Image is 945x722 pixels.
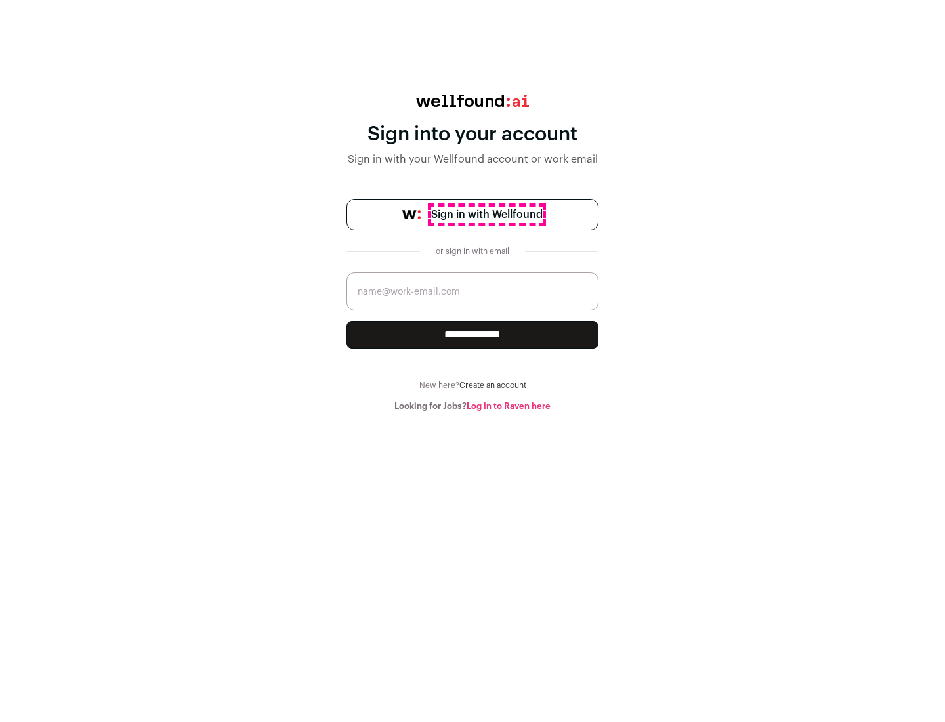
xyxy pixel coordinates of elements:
[346,123,598,146] div: Sign into your account
[346,380,598,391] div: New here?
[416,95,529,107] img: wellfound:ai
[402,210,421,219] img: wellfound-symbol-flush-black-fb3c872781a75f747ccb3a119075da62bfe97bd399995f84a933054e44a575c4.png
[346,199,598,230] a: Sign in with Wellfound
[430,246,514,257] div: or sign in with email
[346,152,598,167] div: Sign in with your Wellfound account or work email
[459,381,526,389] a: Create an account
[431,207,543,223] span: Sign in with Wellfound
[346,272,598,310] input: name@work-email.com
[346,401,598,412] div: Looking for Jobs?
[467,402,551,410] a: Log in to Raven here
